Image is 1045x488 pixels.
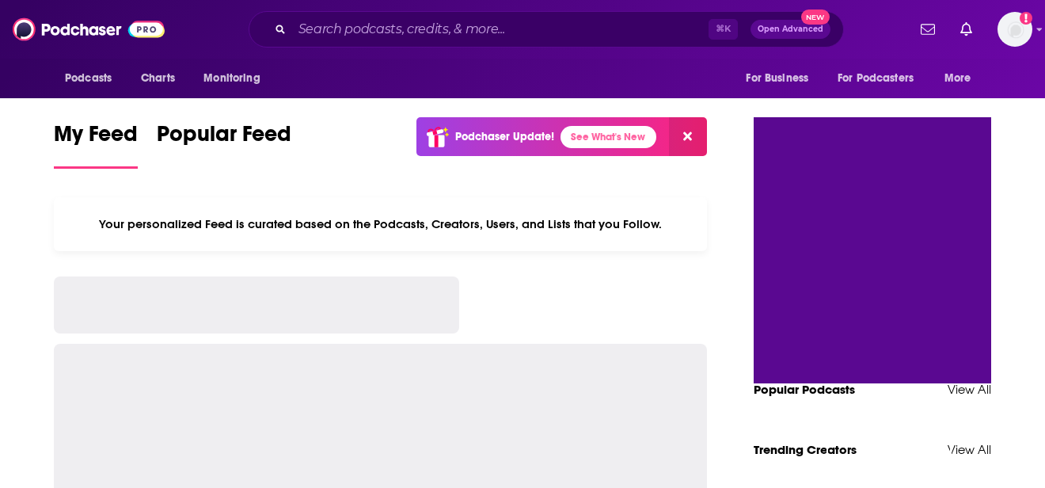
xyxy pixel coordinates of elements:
p: Podchaser Update! [455,130,554,143]
button: open menu [54,63,132,93]
img: User Profile [997,12,1032,47]
div: Your personalized Feed is curated based on the Podcasts, Creators, Users, and Lists that you Follow. [54,197,707,251]
a: Show notifications dropdown [954,16,978,43]
span: New [801,10,830,25]
input: Search podcasts, credits, & more... [292,17,709,42]
div: Search podcasts, credits, & more... [249,11,844,48]
span: Monitoring [203,67,260,90]
span: Charts [141,67,175,90]
span: For Podcasters [838,67,914,90]
span: Podcasts [65,67,112,90]
button: open menu [192,63,280,93]
a: See What's New [560,126,656,148]
a: Charts [131,63,184,93]
span: More [944,67,971,90]
button: open menu [735,63,828,93]
a: View All [948,382,991,397]
button: open menu [827,63,937,93]
svg: Add a profile image [1020,12,1032,25]
span: My Feed [54,120,138,157]
a: Show notifications dropdown [914,16,941,43]
img: Podchaser - Follow, Share and Rate Podcasts [13,14,165,44]
button: Show profile menu [997,12,1032,47]
a: Trending Creators [754,442,857,457]
span: Logged in as aridings [997,12,1032,47]
a: My Feed [54,120,138,169]
button: Open AdvancedNew [750,20,830,39]
span: For Business [746,67,808,90]
a: View All [948,442,991,457]
a: Popular Feed [157,120,291,169]
span: Popular Feed [157,120,291,157]
span: Open Advanced [758,25,823,33]
span: ⌘ K [709,19,738,40]
button: open menu [933,63,991,93]
a: Popular Podcasts [754,382,855,397]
